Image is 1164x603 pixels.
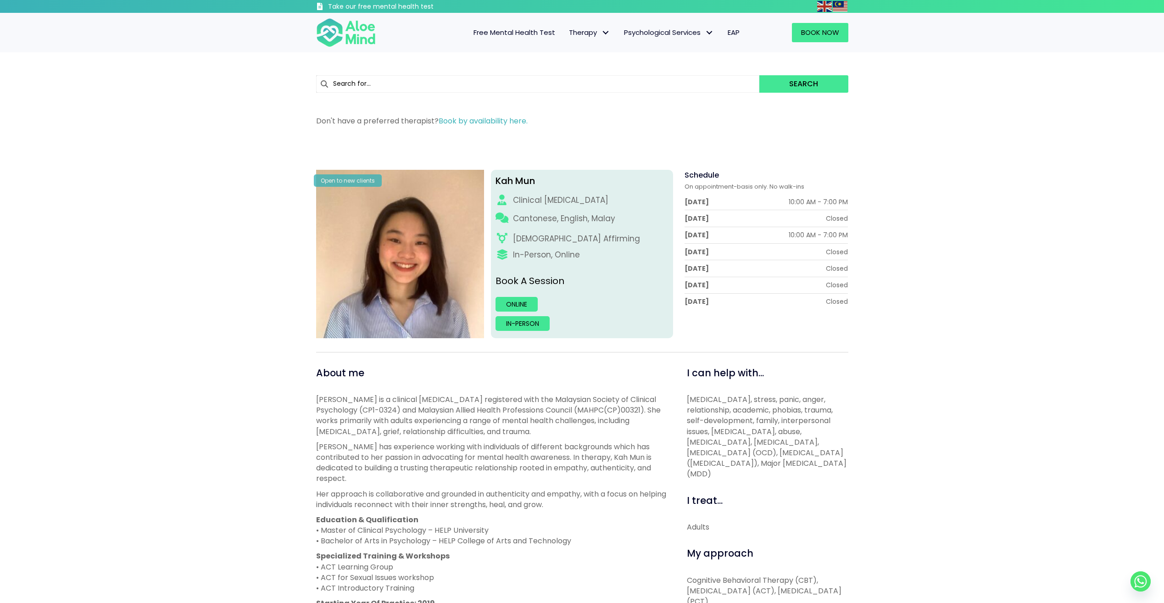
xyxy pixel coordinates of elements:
[721,23,746,42] a: EAP
[316,17,376,48] img: Aloe mind Logo
[513,195,608,206] div: Clinical [MEDICAL_DATA]
[316,116,848,126] p: Don't have a preferred therapist?
[759,75,848,93] button: Search
[513,233,640,245] div: [DEMOGRAPHIC_DATA] Affirming
[826,297,848,306] div: Closed
[685,297,709,306] div: [DATE]
[316,394,666,437] p: [PERSON_NAME] is a clinical [MEDICAL_DATA] registered with the Malaysian Society of Clinical Psyc...
[687,547,753,560] span: My approach
[599,26,613,39] span: Therapy: submenu
[513,213,615,224] p: Cantonese, English, Malay
[826,247,848,257] div: Closed
[569,28,610,37] span: Therapy
[817,1,833,11] a: English
[328,2,483,11] h3: Take our free mental health test
[316,489,666,510] p: Her approach is collaborative and grounded in authenticity and empathy, with a focus on helping i...
[316,75,760,93] input: Search for...
[685,247,709,257] div: [DATE]
[473,28,555,37] span: Free Mental Health Test
[1131,571,1151,592] a: Whatsapp
[685,264,709,273] div: [DATE]
[687,366,764,380] span: I can help with...
[685,197,709,207] div: [DATE]
[687,394,848,480] p: [MEDICAL_DATA], stress, panic, anger, relationship, academic, phobias, trauma, self-development, ...
[316,441,666,484] p: [PERSON_NAME] has experience working with individuals of different backgrounds which has contribu...
[439,116,528,126] a: Book by availability here.
[789,197,848,207] div: 10:00 AM - 7:00 PM
[496,274,668,288] p: Book A Session
[496,174,668,188] div: Kah Mun
[833,1,848,11] a: Malay
[826,264,848,273] div: Closed
[687,522,848,532] div: Adults
[562,23,617,42] a: TherapyTherapy: submenu
[826,280,848,290] div: Closed
[687,494,723,507] span: I treat...
[316,170,485,338] img: Kah Mun-profile-crop-300×300
[685,230,709,240] div: [DATE]
[728,28,740,37] span: EAP
[316,551,450,561] strong: Specialized Training & Workshops
[388,23,746,42] nav: Menu
[685,182,804,191] span: On appointment-basis only. No walk-ins
[496,297,538,312] a: Online
[789,230,848,240] div: 10:00 AM - 7:00 PM
[703,26,716,39] span: Psychological Services: submenu
[826,214,848,223] div: Closed
[685,214,709,223] div: [DATE]
[314,174,382,187] div: Open to new clients
[513,249,580,261] div: In-Person, Online
[685,170,719,180] span: Schedule
[316,2,483,13] a: Take our free mental health test
[316,551,666,593] p: • ACT Learning Group • ACT for Sexual Issues workshop • ACT Introductory Training
[496,316,550,331] a: In-person
[685,280,709,290] div: [DATE]
[316,366,364,380] span: About me
[316,514,666,547] p: • Master of Clinical Psychology – HELP University • Bachelor of Arts in Psychology – HELP College...
[817,1,832,12] img: en
[624,28,714,37] span: Psychological Services
[467,23,562,42] a: Free Mental Health Test
[801,28,839,37] span: Book Now
[833,1,847,12] img: ms
[316,514,418,525] strong: Education & Qualification
[792,23,848,42] a: Book Now
[617,23,721,42] a: Psychological ServicesPsychological Services: submenu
